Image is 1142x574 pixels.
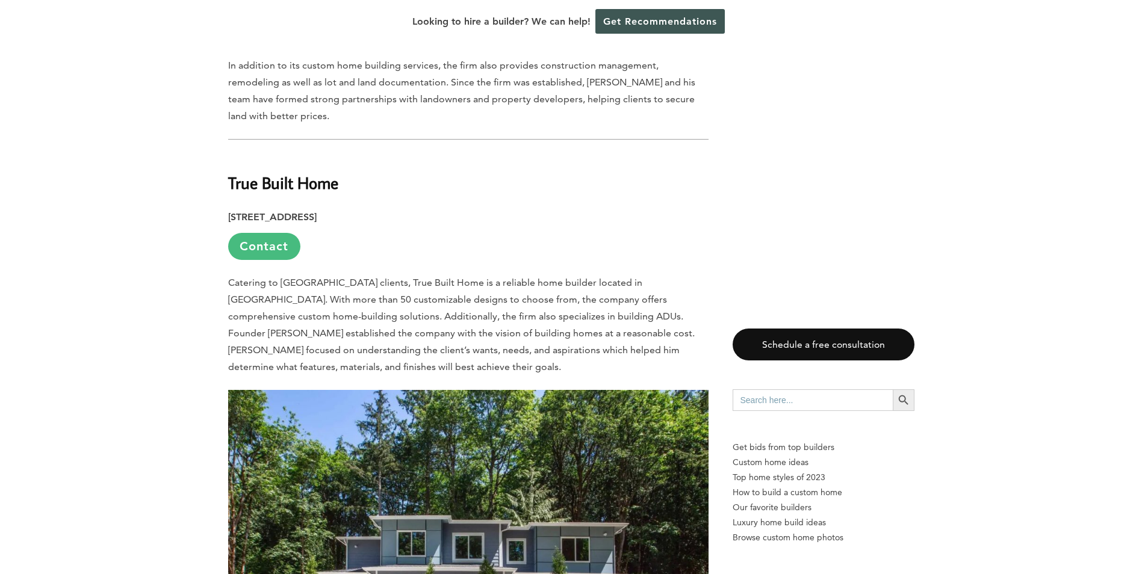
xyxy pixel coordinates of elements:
a: Browse custom home photos [733,530,914,545]
span: Catering to [GEOGRAPHIC_DATA] clients, True Built Home is a reliable home builder located in [GEO... [228,277,695,372]
a: Get Recommendations [595,9,725,34]
a: Our favorite builders [733,500,914,515]
a: Custom home ideas [733,455,914,470]
svg: Search [897,393,910,407]
b: True Built Home [228,172,338,193]
p: Get bids from top builders [733,440,914,455]
a: Schedule a free consultation [733,329,914,360]
a: Luxury home build ideas [733,515,914,530]
a: Contact [228,233,300,260]
strong: [STREET_ADDRESS] [228,211,317,223]
span: In addition to its custom home building services, the firm also provides construction management,... [228,60,695,122]
input: Search here... [733,389,893,411]
a: Top home styles of 2023 [733,470,914,485]
a: How to build a custom home [733,485,914,500]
